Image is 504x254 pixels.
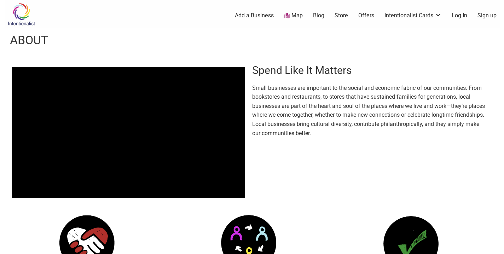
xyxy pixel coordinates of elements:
a: Blog [313,12,324,19]
a: Add a Business [235,12,274,19]
a: Offers [358,12,374,19]
a: Sign up [477,12,497,19]
img: Intentionalist [5,3,38,26]
a: Store [335,12,348,19]
p: Small businesses are important to the social and economic fabric of our communities. From booksto... [252,83,486,138]
a: Intentionalist Cards [384,12,442,19]
a: Map [284,12,303,20]
a: Log In [452,12,467,19]
h1: About [10,32,48,49]
h2: Spend Like It Matters [252,63,486,78]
